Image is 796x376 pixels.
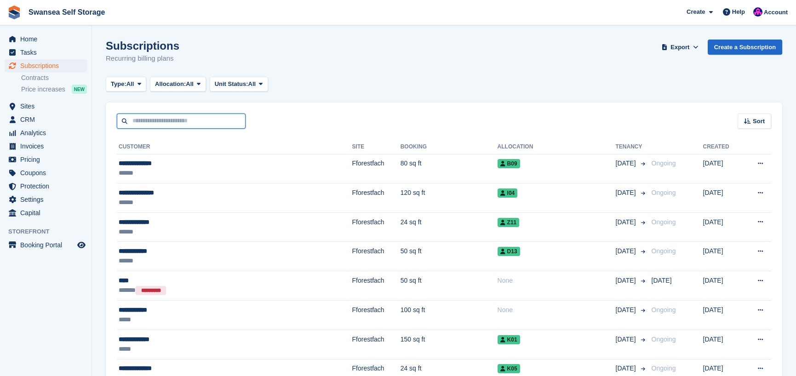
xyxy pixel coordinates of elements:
td: 120 sq ft [401,183,498,213]
td: 100 sq ft [401,301,498,330]
span: Storefront [8,227,92,236]
td: 24 sq ft [401,212,498,242]
span: Account [764,8,788,17]
div: NEW [72,85,87,94]
th: Booking [401,140,498,154]
span: Invoices [20,140,75,153]
div: None [498,276,616,285]
a: menu [5,166,87,179]
span: All [186,80,194,89]
button: Type: All [106,77,146,92]
a: Contracts [21,74,87,82]
a: menu [5,239,87,251]
td: Fforestfach [352,183,401,213]
span: Unit Status: [215,80,248,89]
div: None [498,305,616,315]
span: [DATE] [651,277,671,284]
span: Pricing [20,153,75,166]
span: K01 [498,335,520,344]
span: [DATE] [615,188,637,198]
span: [DATE] [615,217,637,227]
td: 80 sq ft [401,154,498,183]
span: Home [20,33,75,46]
td: [DATE] [703,212,742,242]
td: Fforestfach [352,212,401,242]
a: menu [5,46,87,59]
span: Z11 [498,218,520,227]
span: Help [732,7,745,17]
span: Ongoing [651,306,676,313]
span: [DATE] [615,305,637,315]
span: I04 [498,188,518,198]
span: Sites [20,100,75,113]
td: Fforestfach [352,301,401,330]
span: Ongoing [651,218,676,226]
a: Create a Subscription [708,40,782,55]
td: [DATE] [703,183,742,213]
span: Type: [111,80,126,89]
span: Create [687,7,705,17]
td: Fforestfach [352,271,401,301]
span: [DATE] [615,276,637,285]
span: Ongoing [651,336,676,343]
td: 50 sq ft [401,242,498,271]
button: Unit Status: All [210,77,268,92]
td: Fforestfach [352,330,401,359]
span: Booking Portal [20,239,75,251]
td: [DATE] [703,271,742,301]
span: Coupons [20,166,75,179]
span: Price increases [21,85,65,94]
td: Fforestfach [352,242,401,271]
span: Ongoing [651,189,676,196]
th: Allocation [498,140,616,154]
span: D13 [498,247,520,256]
h1: Subscriptions [106,40,179,52]
th: Tenancy [615,140,647,154]
a: menu [5,100,87,113]
span: Analytics [20,126,75,139]
td: [DATE] [703,242,742,271]
span: Allocation: [155,80,186,89]
td: [DATE] [703,301,742,330]
a: Swansea Self Storage [25,5,109,20]
span: Export [670,43,689,52]
img: stora-icon-8386f47178a22dfd0bd8f6a31ec36ba5ce8667c1dd55bd0f319d3a0aa187defe.svg [7,6,21,19]
span: Settings [20,193,75,206]
th: Created [703,140,742,154]
a: menu [5,126,87,139]
th: Customer [117,140,352,154]
span: [DATE] [615,246,637,256]
a: menu [5,140,87,153]
a: menu [5,193,87,206]
span: All [248,80,256,89]
span: B09 [498,159,520,168]
button: Allocation: All [150,77,206,92]
span: K05 [498,364,520,373]
span: [DATE] [615,159,637,168]
span: [DATE] [615,335,637,344]
a: menu [5,59,87,72]
span: Capital [20,206,75,219]
img: Donna Davies [753,7,762,17]
a: menu [5,113,87,126]
td: 50 sq ft [401,271,498,301]
a: Preview store [76,239,87,251]
p: Recurring billing plans [106,53,179,64]
span: [DATE] [615,364,637,373]
a: Price increases NEW [21,84,87,94]
span: Subscriptions [20,59,75,72]
th: Site [352,140,401,154]
td: 150 sq ft [401,330,498,359]
a: menu [5,33,87,46]
span: All [126,80,134,89]
span: Ongoing [651,365,676,372]
span: Protection [20,180,75,193]
a: menu [5,206,87,219]
span: Tasks [20,46,75,59]
a: menu [5,153,87,166]
td: [DATE] [703,154,742,183]
span: Sort [753,117,765,126]
td: Fforestfach [352,154,401,183]
span: Ongoing [651,247,676,255]
td: [DATE] [703,330,742,359]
